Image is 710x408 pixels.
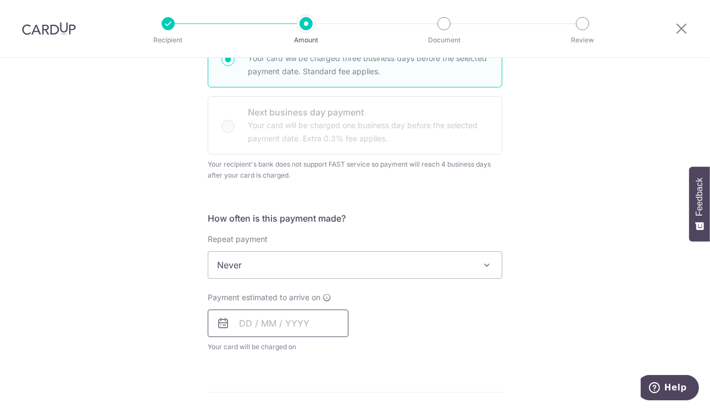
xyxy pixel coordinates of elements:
[695,178,705,216] span: Feedback
[542,35,623,46] p: Review
[265,35,347,46] p: Amount
[208,310,348,337] input: DD / MM / YYYY
[208,292,320,303] span: Payment estimated to arrive on
[208,341,348,352] span: Your card will be charged on
[208,159,502,181] div: Your recipient's bank does not support FAST service so payment will reach 4 business days after y...
[403,35,485,46] p: Document
[208,251,502,279] span: Never
[208,212,502,225] h5: How often is this payment made?
[641,375,699,403] iframe: Opens a widget where you can find more information
[208,252,502,278] span: Never
[22,22,76,35] img: CardUp
[248,52,489,78] p: Your card will be charged three business days before the selected payment date. Standard fee appl...
[208,234,268,245] label: Repeat payment
[689,167,710,241] button: Feedback - Show survey
[127,35,209,46] p: Recipient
